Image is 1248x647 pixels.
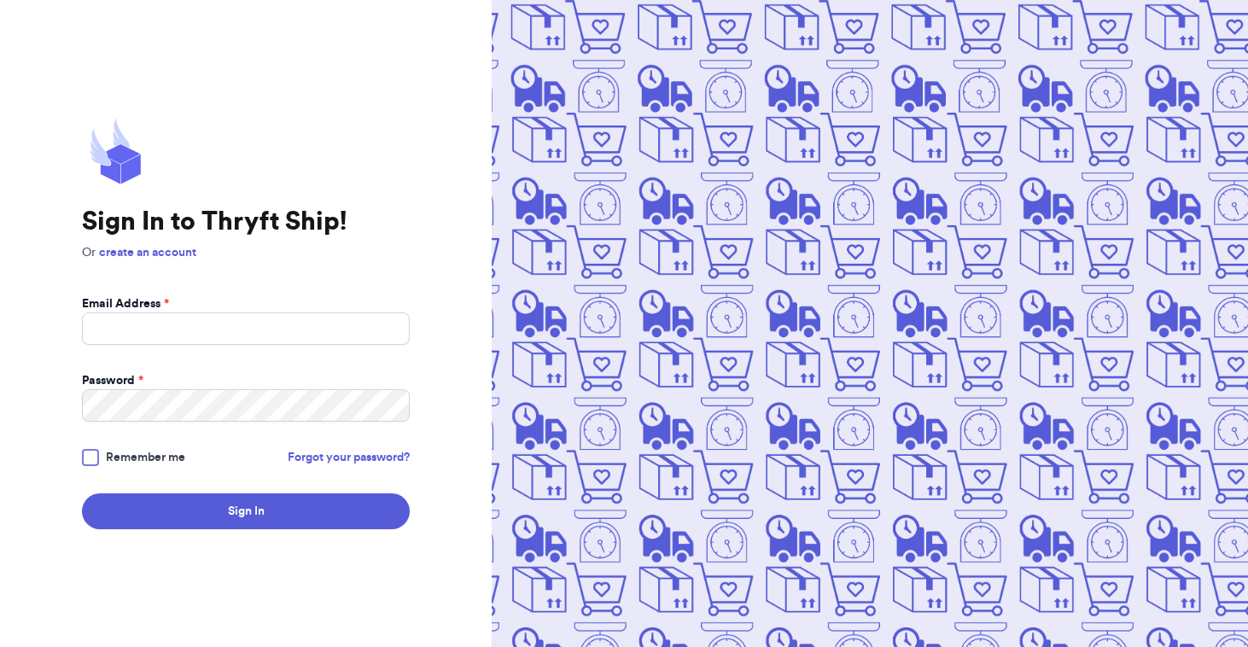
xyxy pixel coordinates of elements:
[106,449,185,466] span: Remember me
[82,295,169,312] label: Email Address
[82,493,410,529] button: Sign In
[82,244,410,261] p: Or
[99,247,196,259] a: create an account
[288,449,410,466] a: Forgot your password?
[82,207,410,237] h1: Sign In to Thryft Ship!
[82,372,143,389] label: Password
